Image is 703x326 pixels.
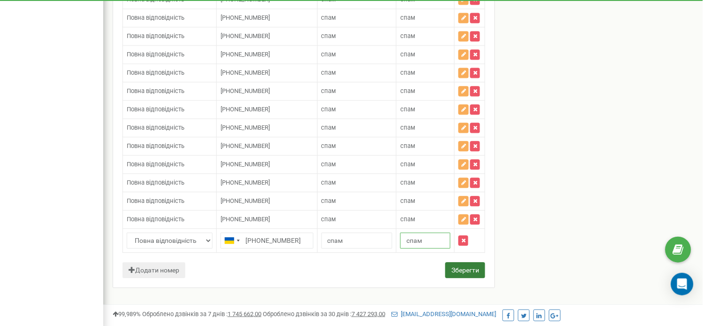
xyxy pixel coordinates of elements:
[400,142,415,149] span: спам
[400,14,415,21] span: спам
[445,262,485,278] button: Зберегти
[321,216,336,223] span: спам
[127,161,184,168] span: Повна відповідність
[127,142,184,149] span: Повна відповідність
[221,69,270,76] span: [PHONE_NUMBER]
[321,51,336,58] span: спам
[127,197,184,204] span: Повна відповідність
[221,14,270,21] span: [PHONE_NUMBER]
[127,51,184,58] span: Повна відповідність
[221,216,270,223] span: [PHONE_NUMBER]
[127,216,184,223] span: Повна відповідність
[400,179,415,186] span: спам
[321,106,336,113] span: спам
[221,87,270,94] span: [PHONE_NUMBER]
[400,197,415,204] span: спам
[351,310,385,318] u: 7 427 293,00
[127,106,184,113] span: Повна відповідність
[321,142,336,149] span: спам
[127,124,184,131] span: Повна відповідність
[400,69,415,76] span: спам
[221,142,270,149] span: [PHONE_NUMBER]
[321,179,336,186] span: спам
[671,273,694,295] div: Open Intercom Messenger
[221,161,270,168] span: [PHONE_NUMBER]
[122,262,185,278] button: Додати номер
[400,106,415,113] span: спам
[221,106,270,113] span: [PHONE_NUMBER]
[127,14,184,21] span: Повна відповідність
[221,233,313,248] input: 050 123 4567
[221,233,243,248] div: Telephone country code
[127,87,184,94] span: Повна відповідність
[321,124,336,131] span: спам
[221,51,270,58] span: [PHONE_NUMBER]
[458,235,468,246] button: Видалити
[400,124,415,131] span: спам
[400,161,415,168] span: спам
[221,32,270,39] span: [PHONE_NUMBER]
[400,51,415,58] span: спам
[228,310,261,318] u: 1 745 662,00
[400,87,415,94] span: спам
[321,32,336,39] span: спам
[221,124,270,131] span: [PHONE_NUMBER]
[321,69,336,76] span: спам
[127,179,184,186] span: Повна відповідність
[321,14,336,21] span: спам
[400,32,415,39] span: спам
[400,216,415,223] span: спам
[221,197,270,204] span: [PHONE_NUMBER]
[263,310,385,318] span: Оброблено дзвінків за 30 днів :
[321,197,336,204] span: спам
[321,87,336,94] span: спам
[113,310,141,318] span: 99,989%
[391,310,497,318] a: [EMAIL_ADDRESS][DOMAIN_NAME]
[321,161,336,168] span: спам
[221,179,270,186] span: [PHONE_NUMBER]
[127,32,184,39] span: Повна відповідність
[142,310,261,318] span: Оброблено дзвінків за 7 днів :
[127,69,184,76] span: Повна відповідність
